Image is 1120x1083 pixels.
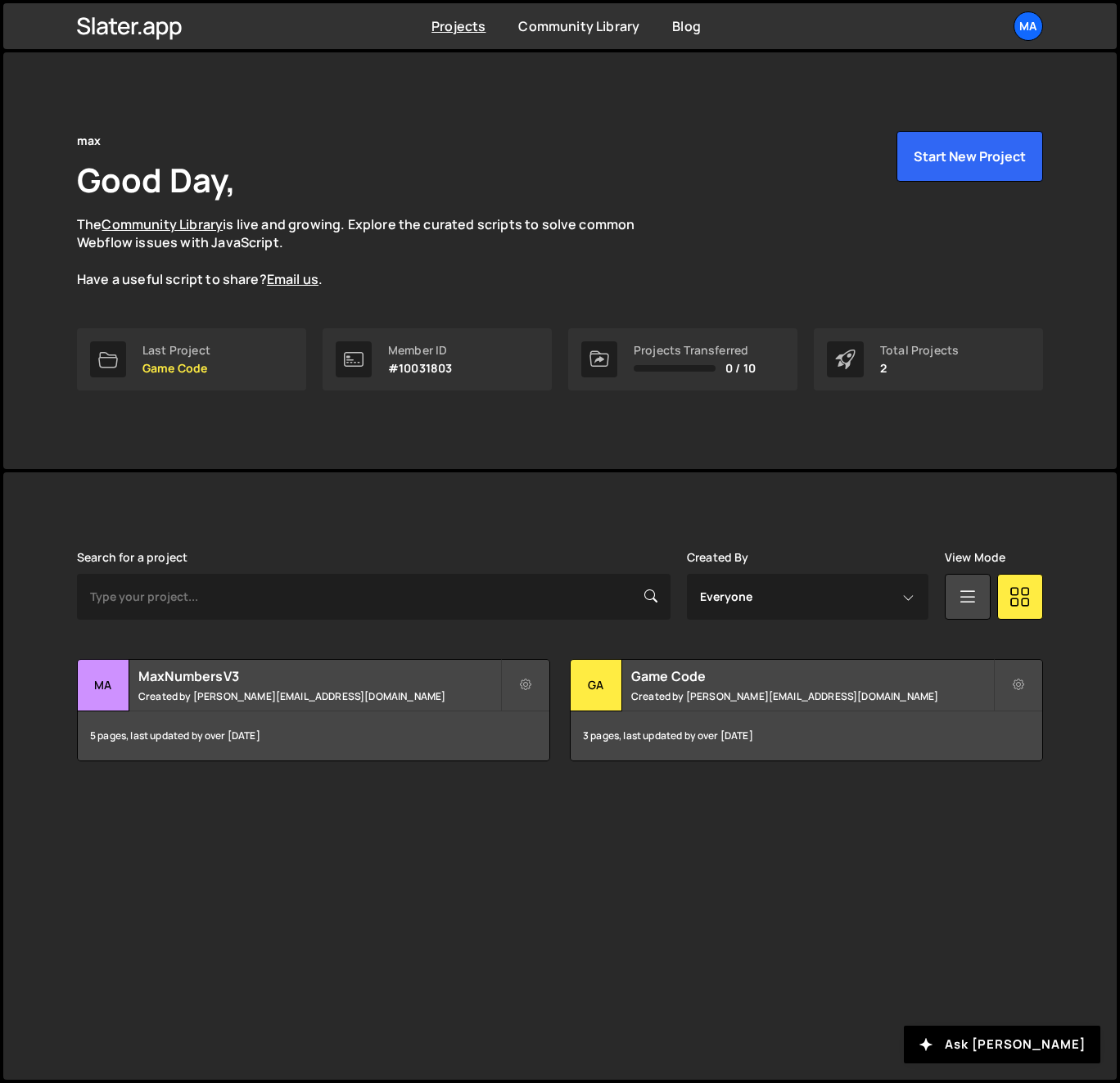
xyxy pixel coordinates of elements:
[77,215,666,289] p: The is live and growing. Explore the curated scripts to solve common Webflow issues with JavaScri...
[431,17,485,35] a: Projects
[142,344,210,357] div: Last Project
[570,659,1043,761] a: Ga Game Code Created by [PERSON_NAME][EMAIL_ADDRESS][DOMAIN_NAME] 3 pages, last updated by over [...
[880,344,959,357] div: Total Projects
[78,660,129,711] div: Ma
[945,551,1005,564] label: View Mode
[138,689,500,703] small: Created by [PERSON_NAME][EMAIL_ADDRESS][DOMAIN_NAME]
[687,551,749,564] label: Created By
[672,17,701,35] a: Blog
[634,344,756,357] div: Projects Transferred
[138,667,500,685] h2: MaxNumbersV3
[388,344,452,357] div: Member ID
[904,1026,1100,1063] button: Ask [PERSON_NAME]
[267,270,318,288] a: Email us
[631,689,993,703] small: Created by [PERSON_NAME][EMAIL_ADDRESS][DOMAIN_NAME]
[77,157,236,202] h1: Good Day,
[725,362,756,375] span: 0 / 10
[77,659,550,761] a: Ma MaxNumbersV3 Created by [PERSON_NAME][EMAIL_ADDRESS][DOMAIN_NAME] 5 pages, last updated by ove...
[77,328,306,390] a: Last Project Game Code
[880,362,959,375] p: 2
[518,17,639,35] a: Community Library
[571,660,622,711] div: Ga
[77,131,101,151] div: max
[102,215,223,233] a: Community Library
[571,711,1042,760] div: 3 pages, last updated by over [DATE]
[1014,11,1043,41] a: ma
[77,551,187,564] label: Search for a project
[896,131,1043,182] button: Start New Project
[142,362,210,375] p: Game Code
[388,362,452,375] p: #10031803
[77,574,671,620] input: Type your project...
[78,711,549,760] div: 5 pages, last updated by over [DATE]
[631,667,993,685] h2: Game Code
